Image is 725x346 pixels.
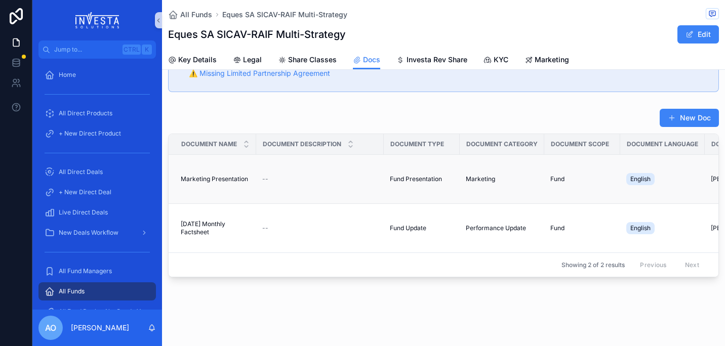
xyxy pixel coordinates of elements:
[627,140,698,148] span: Document Language
[550,175,565,183] span: Fund
[59,208,108,217] span: Live Direct Deals
[626,220,699,236] a: English
[535,55,569,65] span: Marketing
[168,10,212,20] a: All Funds
[38,282,156,300] a: All Funds
[123,45,141,55] span: Ctrl
[71,323,129,333] p: [PERSON_NAME]
[390,140,444,148] span: Document Type
[75,12,119,28] img: App logo
[180,10,212,20] span: All Funds
[59,229,118,237] span: New Deals Workflow
[466,140,538,148] span: Document Category
[233,51,262,71] a: Legal
[59,188,111,196] span: + New Direct Deal
[466,224,538,232] a: Performance Update
[466,224,526,232] span: Performance Update
[38,124,156,143] a: + New Direct Product
[390,224,454,232] a: Fund Update
[38,262,156,280] a: All Fund Managers
[54,46,118,54] span: Jump to...
[390,175,454,183] a: Fund Presentation
[262,175,268,183] span: --
[59,308,146,316] span: All Fund Deals - Not Ready Yet
[550,224,614,232] a: Fund
[38,40,156,59] button: Jump to...CtrlK
[278,51,337,71] a: Share Classes
[168,51,217,71] a: Key Details
[494,55,508,65] span: KYC
[59,267,112,275] span: All Fund Managers
[143,46,151,54] span: K
[32,59,162,310] div: scrollable content
[353,51,380,70] a: Docs
[38,203,156,222] a: Live Direct Deals
[525,51,569,71] a: Marketing
[38,66,156,84] a: Home
[466,175,538,183] a: Marketing
[181,140,237,148] span: Document Name
[466,175,495,183] span: Marketing
[38,183,156,201] a: + New Direct Deal
[38,104,156,122] a: All Direct Products
[178,55,217,65] span: Key Details
[59,71,76,79] span: Home
[677,25,719,44] button: Edit
[181,220,250,236] a: [DATE] Monthly Factsheet
[407,55,467,65] span: Investa Rev Share
[181,175,250,183] a: Marketing Presentation
[38,302,156,321] a: All Fund Deals - Not Ready Yet
[626,171,699,187] a: English
[243,55,262,65] span: Legal
[363,55,380,65] span: Docs
[38,224,156,242] a: New Deals Workflow
[45,322,56,334] span: AO
[262,224,268,232] span: --
[396,51,467,71] a: Investa Rev Share
[222,10,347,20] a: Eques SA SICAV-RAIF Multi-Strategy
[630,175,651,183] span: English
[551,140,609,148] span: Document Scope
[262,175,378,183] a: --
[484,51,508,71] a: KYC
[59,287,85,295] span: All Funds
[59,168,103,176] span: All Direct Deals
[59,109,112,117] span: All Direct Products
[550,175,614,183] a: Fund
[630,224,651,232] span: English
[390,175,442,183] span: Fund Presentation
[288,55,337,65] span: Share Classes
[390,224,426,232] span: Fund Update
[189,68,710,79] p: ⚠️ Missing Limited Partnership Agreement
[262,224,378,232] a: --
[550,224,565,232] span: Fund
[59,129,121,138] span: + New Direct Product
[38,163,156,181] a: All Direct Deals
[263,140,341,148] span: Document Description
[181,175,248,183] span: Marketing Presentation
[660,109,719,127] button: New Doc
[561,261,625,269] span: Showing 2 of 2 results
[168,27,346,41] h1: Eques SA SICAV-RAIF Multi-Strategy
